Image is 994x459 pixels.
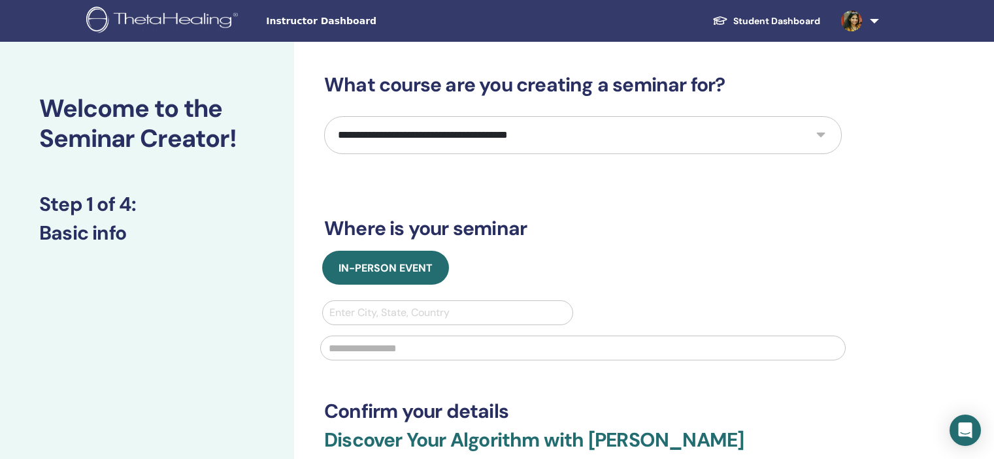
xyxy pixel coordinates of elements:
[322,251,449,285] button: In-Person Event
[266,14,462,28] span: Instructor Dashboard
[339,261,433,275] span: In-Person Event
[712,15,728,26] img: graduation-cap-white.svg
[86,7,242,36] img: logo.png
[324,217,842,240] h3: Where is your seminar
[324,73,842,97] h3: What course are you creating a seminar for?
[950,415,981,446] div: Open Intercom Messenger
[39,221,255,245] h3: Basic info
[702,9,831,33] a: Student Dashboard
[39,94,255,153] h2: Welcome to the Seminar Creator!
[841,10,862,31] img: default.jpg
[39,193,255,216] h3: Step 1 of 4 :
[324,400,842,423] h3: Confirm your details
